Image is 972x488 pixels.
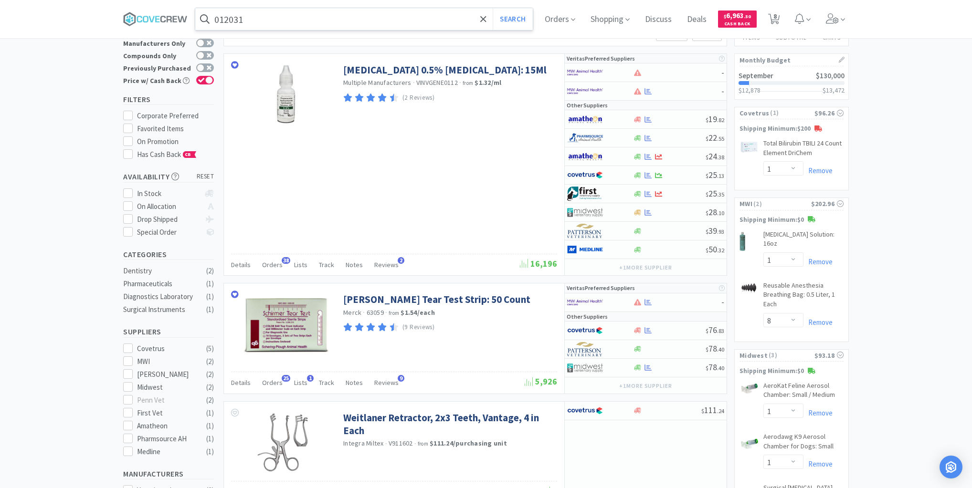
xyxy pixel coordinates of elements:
[385,308,387,317] span: ·
[706,191,708,198] span: $
[641,15,676,24] a: Discuss
[706,188,724,199] span: 25
[567,168,603,182] img: 77fca1acd8b6420a9015268ca798ef17_1.png
[567,84,603,98] img: f6b2451649754179b5b4e0c70c3f7cb0_2.png
[123,171,214,182] h5: Availability
[814,108,844,118] div: $96.26
[398,257,404,264] span: 2
[706,114,724,125] span: 19
[567,242,603,257] img: a646391c64b94eb2892348a965bf03f3_134.png
[567,224,603,238] img: f5e969b455434c6296c6d81ef179fa71_3.png
[363,308,365,317] span: ·
[231,378,251,387] span: Details
[418,440,428,447] span: from
[294,260,307,269] span: Lists
[567,295,603,310] img: f6b2451649754179b5b4e0c70c3f7cb0_2.png
[740,232,745,251] img: 86c73ef659e74930ade06d70f611894c_1007.png
[416,78,458,87] span: VINVGENE0112
[740,54,844,66] h1: Monthly Budget
[206,278,214,290] div: ( 1 )
[413,78,415,87] span: ·
[717,209,724,217] span: . 10
[123,63,191,72] div: Previously Purchased
[706,228,708,235] span: $
[752,199,811,209] span: ( 2 )
[735,124,848,134] p: Shipping Minimum: $200
[402,322,435,332] p: (9 Reviews)
[123,291,201,302] div: Diagnostics Laboratory
[717,247,724,254] span: . 32
[816,71,845,80] span: $130,000
[706,116,708,124] span: $
[717,172,724,179] span: . 13
[463,80,473,86] span: from
[367,308,384,317] span: 63059
[137,420,196,432] div: Amatheon
[826,86,845,94] span: 13,472
[137,123,214,135] div: Favorited Items
[123,468,214,479] h5: Manufacturers
[123,304,201,315] div: Surgical Instruments
[764,16,784,25] a: 8
[137,369,196,380] div: [PERSON_NAME]
[721,85,724,96] span: -
[401,308,435,317] strong: $1.54 / each
[717,191,724,198] span: . 35
[343,439,384,447] a: Integra Miltex
[724,21,751,28] span: Cash Back
[940,456,962,478] div: Open Intercom Messenger
[206,304,214,315] div: ( 1 )
[123,249,214,260] h5: Categories
[706,343,724,354] span: 78
[398,375,404,382] span: 9
[706,225,724,236] span: 39
[718,6,757,32] a: $6,963.50Cash Back
[740,198,752,209] span: MWI
[567,54,635,63] p: Veritas Preferred Suppliers
[123,51,191,59] div: Compounds Only
[701,405,724,415] span: 111
[414,439,416,448] span: ·
[706,324,724,335] span: 76
[706,132,724,143] span: 22
[197,172,214,182] span: reset
[374,260,399,269] span: Reviews
[740,108,769,118] span: Covetrus
[206,395,214,406] div: ( 2 )
[768,351,814,360] span: ( 3 )
[706,172,708,179] span: $
[206,446,214,457] div: ( 1 )
[137,227,201,238] div: Special Order
[803,408,833,417] a: Remove
[717,407,724,415] span: . 24
[206,343,214,354] div: ( 5 )
[206,433,214,445] div: ( 1 )
[567,205,603,219] img: 4dd14cff54a648ac9e977f0c5da9bc2e_5.png
[769,108,814,118] span: ( 1 )
[319,260,334,269] span: Track
[567,65,603,80] img: f6b2451649754179b5b4e0c70c3f7cb0_2.png
[402,93,435,103] p: (2 Reviews)
[137,214,201,225] div: Drop Shipped
[206,291,214,302] div: ( 1 )
[137,395,196,406] div: Penn Vet
[374,378,399,387] span: Reviews
[706,207,724,218] span: 28
[206,407,214,419] div: ( 1 )
[706,362,724,373] span: 78
[262,378,283,387] span: Orders
[763,432,844,455] a: Aerodawg K9 Aerosol Chamber for Dogs: Small
[567,312,608,321] p: Other Suppliers
[814,350,844,361] div: $93.18
[231,260,251,269] span: Details
[735,215,848,225] p: Shipping Minimum: $0
[823,87,845,93] h3: $
[803,459,833,468] a: Remove
[567,361,603,375] img: 4dd14cff54a648ac9e977f0c5da9bc2e_5.png
[475,78,501,87] strong: $1.32 / ml
[740,434,759,453] img: c7845078a49241e28f6fa26f218a05f5_111610.jpeg
[724,13,726,20] span: $
[430,439,507,447] strong: $111.24 / purchasing unit
[239,293,333,355] img: 396686ad0a174880b54f939b3aca5ed4_168358.png
[282,257,290,264] span: 38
